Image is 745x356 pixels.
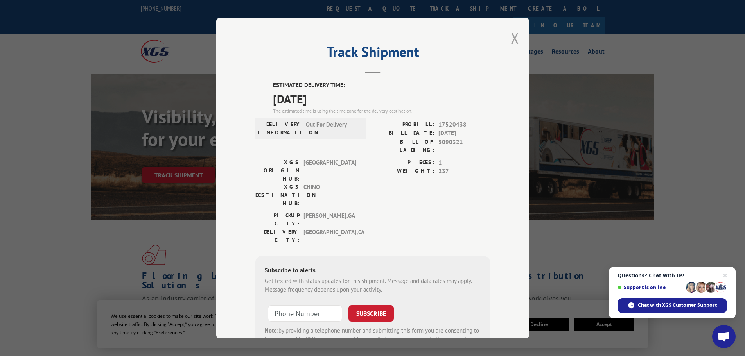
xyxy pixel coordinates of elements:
span: [GEOGRAPHIC_DATA] [303,158,356,182]
h2: Track Shipment [255,47,490,61]
span: 5090321 [438,138,490,154]
strong: Note: [265,326,278,334]
div: Subscribe to alerts [265,265,481,276]
span: [GEOGRAPHIC_DATA] , CA [303,227,356,244]
span: Support is online [618,284,683,290]
a: Open chat [712,325,736,348]
input: Phone Number [268,305,342,321]
label: XGS DESTINATION HUB: [255,182,300,207]
div: by providing a telephone number and submitting this form you are consenting to be contacted by SM... [265,326,481,352]
div: Get texted with status updates for this shipment. Message and data rates may apply. Message frequ... [265,276,481,294]
span: 1 [438,158,490,167]
span: [DATE] [273,89,490,107]
span: CHINO [303,182,356,207]
span: Out For Delivery [306,120,359,136]
label: DELIVERY CITY: [255,227,300,244]
span: Chat with XGS Customer Support [618,298,727,313]
label: XGS ORIGIN HUB: [255,158,300,182]
label: DELIVERY INFORMATION: [258,120,302,136]
label: BILL OF LADING: [373,138,434,154]
label: WEIGHT: [373,167,434,176]
button: Close modal [511,28,519,48]
label: PROBILL: [373,120,434,129]
span: Chat with XGS Customer Support [638,302,717,309]
label: BILL DATE: [373,129,434,138]
span: [PERSON_NAME] , GA [303,211,356,227]
label: ESTIMATED DELIVERY TIME: [273,81,490,90]
label: PICKUP CITY: [255,211,300,227]
div: The estimated time is using the time zone for the delivery destination. [273,107,490,114]
span: Questions? Chat with us! [618,272,727,279]
span: 237 [438,167,490,176]
button: SUBSCRIBE [348,305,394,321]
span: [DATE] [438,129,490,138]
label: PIECES: [373,158,434,167]
span: 17520438 [438,120,490,129]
